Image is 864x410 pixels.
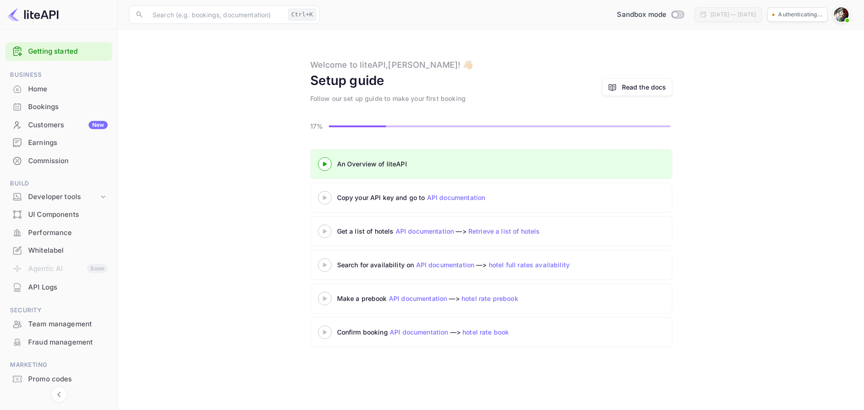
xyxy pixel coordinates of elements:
[5,134,112,151] a: Earnings
[5,305,112,315] span: Security
[28,228,108,238] div: Performance
[28,282,108,293] div: API Logs
[5,334,112,350] a: Fraud management
[28,374,108,385] div: Promo codes
[310,94,466,103] div: Follow our set up guide to make your first booking
[28,138,108,148] div: Earnings
[5,116,112,133] a: CustomersNew
[416,261,475,269] a: API documentation
[5,224,112,242] div: Performance
[5,152,112,169] a: Commission
[337,294,564,303] div: Make a prebook —>
[462,328,509,336] a: hotel rate book
[427,194,486,201] a: API documentation
[5,279,112,296] div: API Logs
[337,327,564,337] div: Confirm booking —>
[337,226,564,236] div: Get a list of hotels —>
[5,152,112,170] div: Commission
[710,10,756,19] div: [DATE] — [DATE]
[28,319,108,330] div: Team management
[28,84,108,95] div: Home
[51,386,67,403] button: Collapse navigation
[5,42,112,61] div: Getting started
[5,80,112,97] a: Home
[5,189,112,205] div: Developer tools
[310,71,385,90] div: Setup guide
[390,328,448,336] a: API documentation
[5,206,112,223] a: UI Components
[834,7,849,22] img: Arthur Kisaka
[5,116,112,134] div: CustomersNew
[468,227,540,235] a: Retrieve a list of hotels
[5,360,112,370] span: Marketing
[28,120,108,130] div: Customers
[28,102,108,112] div: Bookings
[389,295,447,302] a: API documentation
[7,7,59,22] img: LiteAPI logo
[462,295,518,302] a: hotel rate prebook
[5,334,112,351] div: Fraud management
[5,98,112,115] a: Bookings
[613,10,687,20] div: Switch to Production mode
[337,260,655,270] div: Search for availability on —>
[396,227,454,235] a: API documentation
[5,242,112,259] a: Whitelabel
[617,10,666,20] span: Sandbox mode
[5,315,112,333] div: Team management
[5,179,112,189] span: Build
[5,370,112,388] div: Promo codes
[778,10,823,19] p: Authenticating...
[5,279,112,295] a: API Logs
[28,245,108,256] div: Whitelabel
[28,337,108,348] div: Fraud management
[5,98,112,116] div: Bookings
[622,82,666,92] a: Read the docs
[5,224,112,241] a: Performance
[5,370,112,387] a: Promo codes
[5,134,112,152] div: Earnings
[89,121,108,129] div: New
[489,261,570,269] a: hotel full rates availability
[288,9,316,20] div: Ctrl+K
[5,315,112,332] a: Team management
[337,193,564,202] div: Copy your API key and go to
[147,5,284,24] input: Search (e.g. bookings, documentation)
[5,80,112,98] div: Home
[28,156,108,166] div: Commission
[28,192,99,202] div: Developer tools
[337,159,564,169] div: An Overview of liteAPI
[5,70,112,80] span: Business
[310,121,326,131] p: 17%
[28,210,108,220] div: UI Components
[5,242,112,260] div: Whitelabel
[5,206,112,224] div: UI Components
[602,78,672,96] a: Read the docs
[28,46,108,57] a: Getting started
[310,59,473,71] div: Welcome to liteAPI, [PERSON_NAME] ! 👋🏻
